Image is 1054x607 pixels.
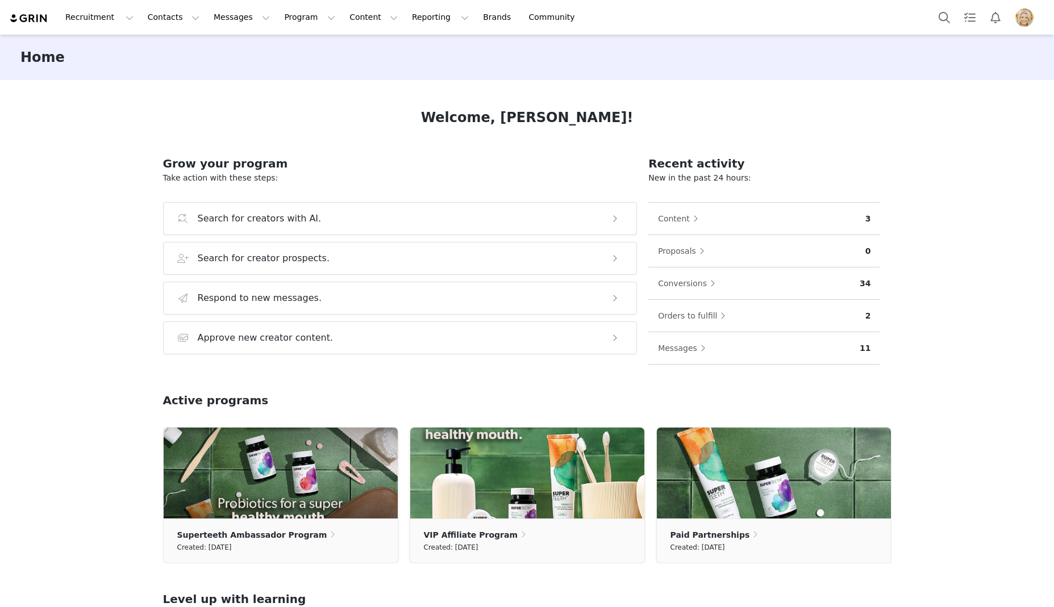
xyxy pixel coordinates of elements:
[177,541,232,554] small: Created: [DATE]
[1009,9,1045,27] button: Profile
[424,529,518,541] p: VIP Affiliate Program
[657,242,710,260] button: Proposals
[424,541,478,554] small: Created: [DATE]
[20,47,65,68] h3: Home
[421,107,634,128] h1: Welcome, [PERSON_NAME]!
[163,202,638,235] button: Search for creators with AI.
[141,5,206,30] button: Contacts
[865,213,871,225] p: 3
[198,331,334,345] h3: Approve new creator content.
[59,5,140,30] button: Recruitment
[983,5,1008,30] button: Notifications
[410,428,644,518] img: bd614058-2e79-4d8e-a695-7269eaaf20d4.jpg
[9,13,49,24] img: grin logo
[164,428,398,518] img: e5605fb5-faff-4ce6-a5c8-533d3c9ab2c2.jpg
[860,278,870,290] p: 34
[198,291,322,305] h3: Respond to new messages.
[163,155,638,172] h2: Grow your program
[163,392,269,409] h2: Active programs
[405,5,476,30] button: Reporting
[957,5,982,30] a: Tasks
[163,172,638,184] p: Take action with these steps:
[1015,9,1034,27] img: 57e6ff3d-1b6d-468a-ba86-2bd98c03db29.jpg
[277,5,342,30] button: Program
[657,339,711,357] button: Messages
[177,529,327,541] p: Superteeth Ambassador Program
[207,5,277,30] button: Messages
[476,5,521,30] a: Brands
[860,342,870,354] p: 11
[198,212,322,225] h3: Search for creators with AI.
[865,310,871,322] p: 2
[865,245,871,257] p: 0
[670,529,750,541] p: Paid Partnerships
[657,210,704,228] button: Content
[343,5,405,30] button: Content
[163,242,638,275] button: Search for creator prospects.
[648,155,880,172] h2: Recent activity
[932,5,957,30] button: Search
[657,274,721,292] button: Conversions
[163,321,638,354] button: Approve new creator content.
[670,541,725,554] small: Created: [DATE]
[163,282,638,315] button: Respond to new messages.
[522,5,587,30] a: Community
[657,307,731,325] button: Orders to fulfill
[198,252,330,265] h3: Search for creator prospects.
[648,172,880,184] p: New in the past 24 hours:
[657,428,891,518] img: 0bcc561e-82a4-42cf-929a-73ff5eefd902.jpg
